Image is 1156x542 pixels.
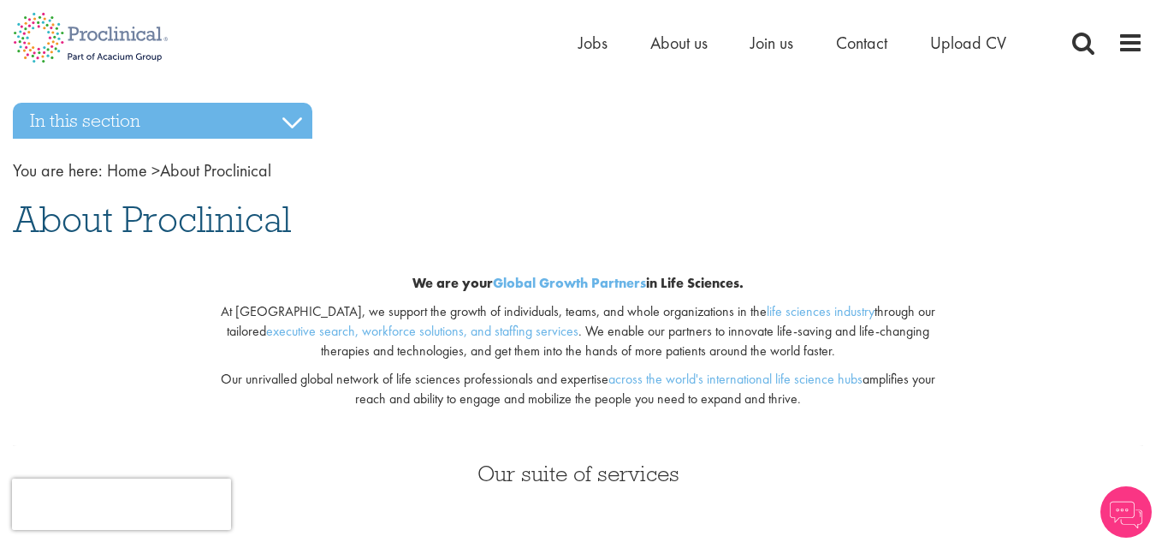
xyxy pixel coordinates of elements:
a: Upload CV [930,32,1006,54]
a: Join us [750,32,793,54]
h3: Our suite of services [13,462,1143,485]
a: About us [650,32,708,54]
a: executive search, workforce solutions, and staffing services [266,322,578,340]
span: About Proclinical [107,159,271,182]
a: across the world's international life science hubs [608,370,863,388]
iframe: reCAPTCHA [12,479,231,530]
a: Global Growth Partners [493,274,646,292]
span: > [151,159,160,182]
img: Chatbot [1100,486,1152,538]
span: About Proclinical [13,196,291,242]
a: life sciences industry [767,302,874,320]
span: You are here: [13,159,103,182]
a: breadcrumb link to Home [107,159,147,182]
p: At [GEOGRAPHIC_DATA], we support the growth of individuals, teams, and whole organizations in the... [205,302,951,361]
p: Our unrivalled global network of life sciences professionals and expertise amplifies your reach a... [205,370,951,409]
a: Contact [836,32,887,54]
b: We are your in Life Sciences. [412,274,744,292]
h3: In this section [13,103,312,139]
a: Jobs [578,32,608,54]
